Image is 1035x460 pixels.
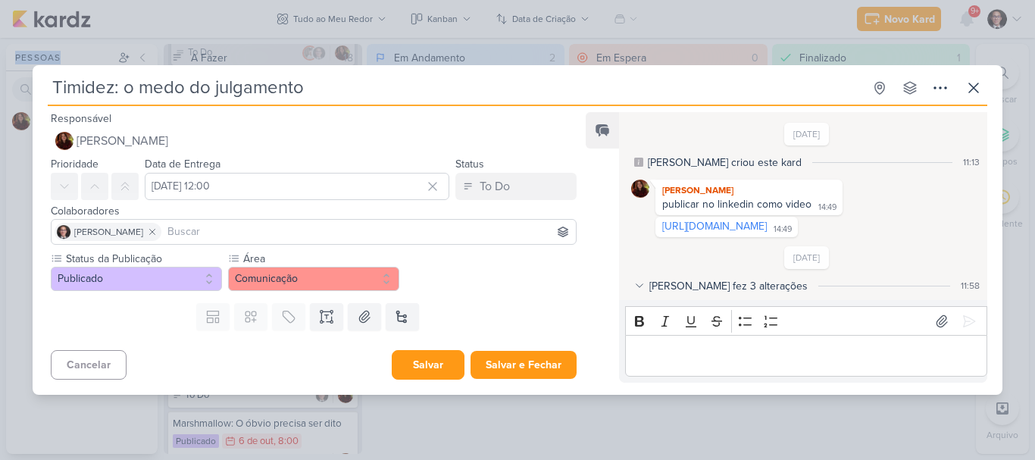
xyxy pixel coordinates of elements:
[963,155,980,169] div: 11:13
[51,127,577,155] button: [PERSON_NAME]
[48,74,863,102] input: Kard Sem Título
[242,251,399,267] label: Área
[74,225,143,239] span: [PERSON_NAME]
[392,350,464,380] button: Salvar
[145,173,449,200] input: Select a date
[662,220,767,233] a: [URL][DOMAIN_NAME]
[455,158,484,171] label: Status
[625,335,987,377] div: Editor editing area: main
[77,132,168,150] span: [PERSON_NAME]
[51,203,577,219] div: Colaboradores
[56,224,71,239] img: Humberto Piedade
[634,158,643,167] div: Este log é visível à todos no kard
[64,251,222,267] label: Status da Publicação
[961,279,980,293] div: 11:58
[51,267,222,291] button: Publicado
[648,155,802,171] div: Jaqueline criou este kard
[631,180,649,198] img: Jaqueline Molina
[51,112,111,125] label: Responsável
[818,202,836,214] div: 14:49
[455,173,577,200] button: To Do
[774,224,792,236] div: 14:49
[164,223,573,241] input: Buscar
[55,132,73,150] img: Jaqueline Molina
[51,158,98,171] label: Prioridade
[662,198,811,211] div: publicar no linkedin como video
[658,183,840,198] div: [PERSON_NAME]
[228,267,399,291] button: Comunicação
[625,306,987,336] div: Editor toolbar
[649,278,808,294] div: [PERSON_NAME] fez 3 alterações
[471,351,577,379] button: Salvar e Fechar
[480,177,510,196] div: To Do
[145,158,220,171] label: Data de Entrega
[51,350,127,380] button: Cancelar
